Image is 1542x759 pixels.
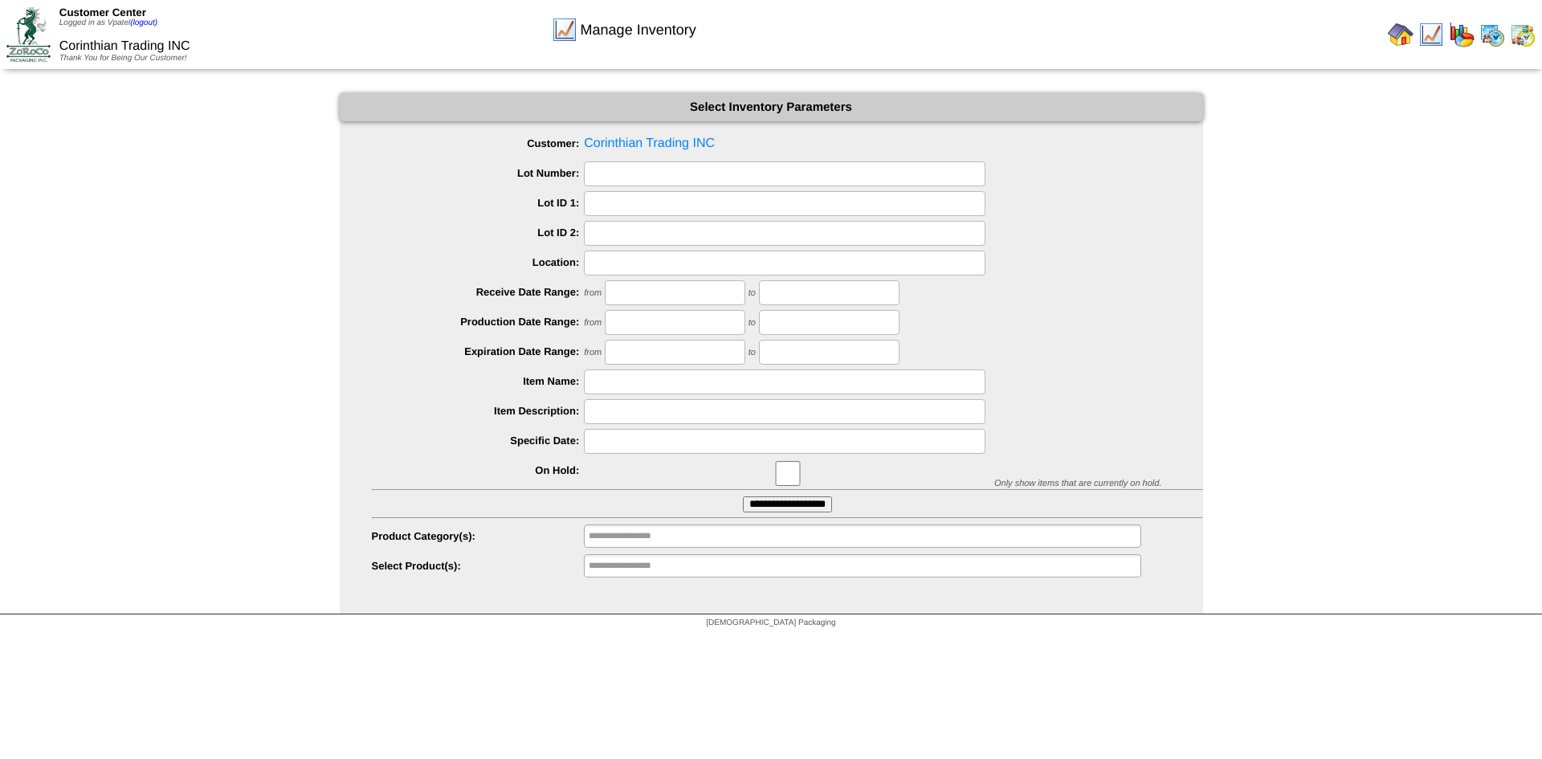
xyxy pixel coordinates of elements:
span: from [584,288,602,298]
img: calendarinout.gif [1510,22,1536,47]
span: from [584,348,602,357]
span: to [749,348,756,357]
img: line_graph.gif [1418,22,1444,47]
span: Thank You for Being Our Customer! [59,54,187,63]
label: Customer: [372,137,585,149]
span: [DEMOGRAPHIC_DATA] Packaging [706,618,835,627]
span: from [584,318,602,328]
a: (logout) [130,18,157,27]
label: Specific Date: [372,435,585,447]
span: to [749,318,756,328]
span: Corinthian Trading INC [59,39,190,53]
label: Item Description: [372,405,585,417]
label: Lot ID 2: [372,226,585,239]
label: Product Category(s): [372,530,585,542]
div: Select Inventory Parameters [340,93,1203,121]
label: On Hold: [372,464,585,476]
span: Corinthian Trading INC [372,132,1203,156]
span: Manage Inventory [581,22,696,39]
span: Logged in as Vpatel [59,18,157,27]
img: line_graph.gif [552,17,577,43]
span: Only show items that are currently on hold. [994,479,1161,488]
img: graph.gif [1449,22,1475,47]
span: Customer Center [59,6,146,18]
label: Lot ID 1: [372,197,585,209]
label: Receive Date Range: [372,286,585,298]
img: calendarprod.gif [1479,22,1505,47]
img: ZoRoCo_Logo(Green%26Foil)%20jpg.webp [6,7,51,61]
label: Item Name: [372,375,585,387]
label: Production Date Range: [372,316,585,328]
label: Expiration Date Range: [372,345,585,357]
img: home.gif [1388,22,1413,47]
label: Lot Number: [372,167,585,179]
label: Select Product(s): [372,560,585,572]
label: Location: [372,256,585,268]
span: to [749,288,756,298]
